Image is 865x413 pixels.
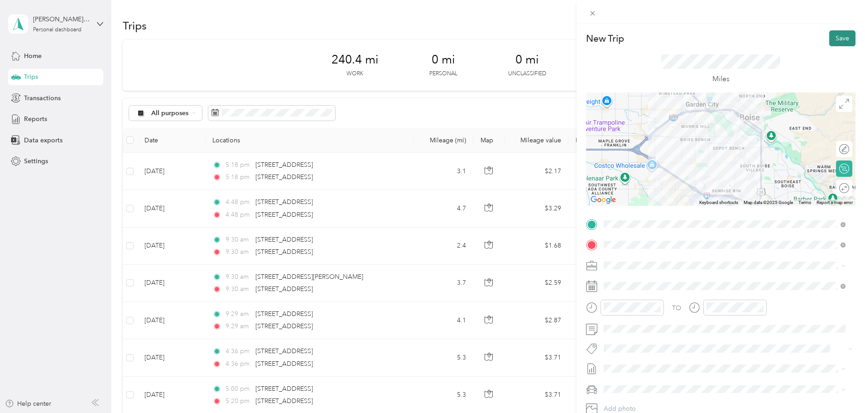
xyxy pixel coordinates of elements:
iframe: Everlance-gr Chat Button Frame [814,362,865,413]
button: Keyboard shortcuts [699,199,738,206]
span: Map data ©2025 Google [744,200,793,205]
p: Miles [712,73,730,85]
p: New Trip [586,32,624,45]
a: Terms (opens in new tab) [798,200,811,205]
button: Save [829,30,855,46]
img: Google [588,194,618,206]
div: TO [672,303,681,313]
a: Report a map error [817,200,853,205]
a: Open this area in Google Maps (opens a new window) [588,194,618,206]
